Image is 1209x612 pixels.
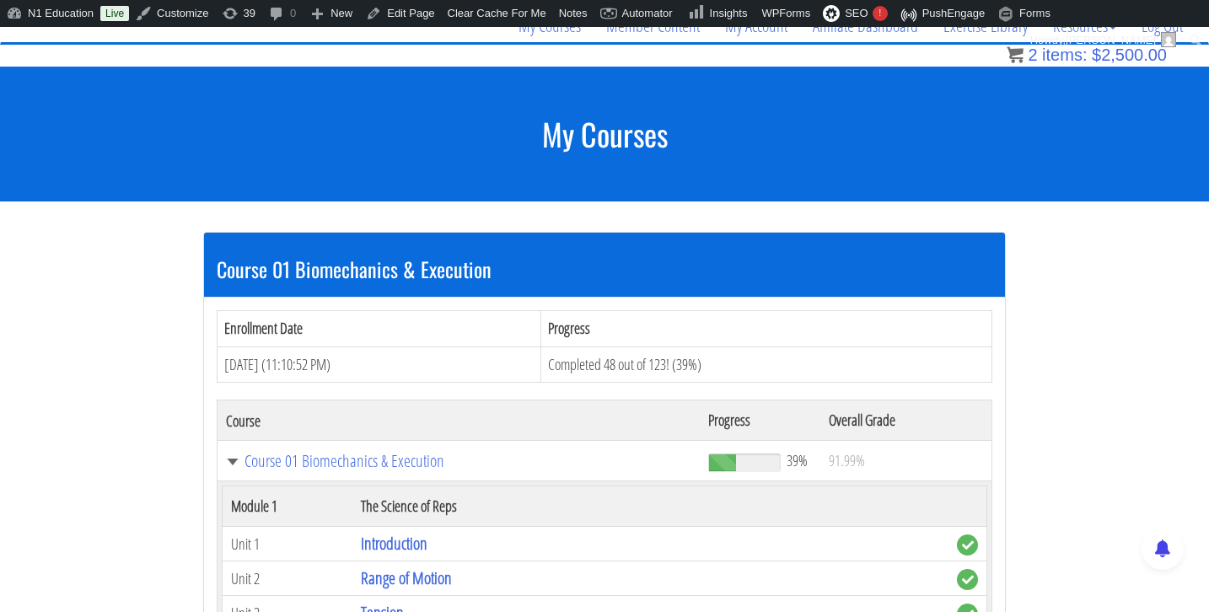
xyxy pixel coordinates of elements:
span: items: [1042,46,1087,64]
td: [DATE] (11:10:52 PM) [218,346,541,383]
a: Range of Motion [361,566,452,589]
h3: Course 01 Biomechanics & Execution [217,258,992,280]
span: complete [957,569,978,590]
td: Unit 1 [223,527,352,561]
th: Module 1 [223,486,352,527]
span: 39% [787,451,808,470]
th: Progress [700,400,820,441]
a: Course 01 Biomechanics & Execution [226,453,691,470]
div: ! [873,6,888,21]
span: 2 [1028,46,1037,64]
span: [PERSON_NAME] [1066,34,1156,46]
a: Introduction [361,532,427,555]
span: SEO [845,7,868,19]
td: Unit 2 [223,561,352,596]
span: Insights [710,7,748,19]
th: Course [218,400,700,441]
a: Live [100,6,129,21]
th: The Science of Reps [352,486,948,527]
th: Progress [541,310,992,346]
img: icon11.png [1007,46,1024,63]
th: Overall Grade [820,400,992,441]
a: 2 items: $2,500.00 [1007,46,1167,64]
td: Completed 48 out of 123! (39%) [541,346,992,383]
span: $ [1092,46,1101,64]
th: Enrollment Date [218,310,541,346]
bdi: 2,500.00 [1092,46,1167,64]
span: complete [957,534,978,556]
td: 91.99% [820,441,992,481]
a: Howdy, [1024,27,1183,54]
